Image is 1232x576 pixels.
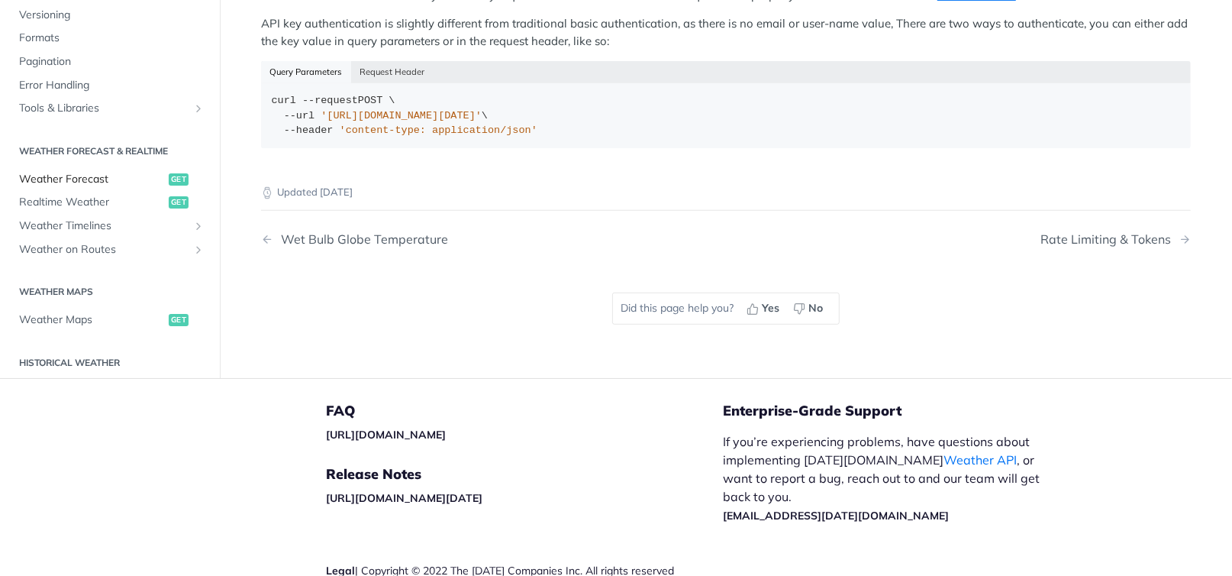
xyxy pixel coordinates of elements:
a: Realtime Weatherget [11,191,208,214]
a: Error Handling [11,74,208,97]
span: Weather Timelines [19,218,189,234]
span: --url [284,110,315,121]
span: Weather Maps [19,312,165,328]
span: Realtime Weather [19,195,165,210]
nav: Pagination Controls [261,217,1191,262]
span: --header [284,125,334,136]
span: Versioning [19,8,205,23]
a: Weather Forecastget [11,168,208,191]
p: Updated [DATE] [261,185,1191,200]
a: Previous Page: Wet Bulb Globe Temperature [261,232,660,247]
button: Yes [741,297,788,320]
button: Show subpages for Weather Timelines [192,220,205,232]
span: curl [272,95,296,106]
h5: Release Notes [326,465,723,484]
a: Formats [11,27,208,50]
span: Weather Forecast [19,172,165,187]
div: Did this page help you? [612,293,840,325]
button: Show subpages for Weather on Routes [192,244,205,256]
a: Versioning [11,4,208,27]
a: Weather API [943,452,1017,468]
div: POST \ \ [272,93,1181,138]
span: get [169,173,189,186]
h5: Enterprise-Grade Support [723,402,1080,420]
span: Error Handling [19,78,205,93]
button: No [788,297,831,320]
span: Pagination [19,54,205,70]
span: '[URL][DOMAIN_NAME][DATE]' [321,110,482,121]
h2: Weather Forecast & realtime [11,144,208,158]
div: Rate Limiting & Tokens [1040,232,1179,247]
a: [EMAIL_ADDRESS][DATE][DOMAIN_NAME] [723,509,949,523]
a: Tools & LibrariesShow subpages for Tools & Libraries [11,97,208,120]
a: Weather Mapsget [11,309,208,332]
span: Weather on Routes [19,242,189,257]
a: [URL][DOMAIN_NAME] [326,428,446,442]
p: API key authentication is slightly different from traditional basic authentication, as there is n... [261,15,1191,50]
span: No [808,300,823,316]
div: Wet Bulb Globe Temperature [273,232,448,247]
a: Pagination [11,50,208,73]
span: get [169,196,189,209]
span: Formats [19,31,205,46]
button: Request Header [351,61,434,83]
a: Next Page: Rate Limiting & Tokens [1040,232,1191,247]
h2: Weather Maps [11,285,208,299]
a: Weather TimelinesShow subpages for Weather Timelines [11,215,208,238]
h2: Historical Weather [11,356,208,370]
span: Yes [762,300,779,316]
a: [URL][DOMAIN_NAME][DATE] [326,491,482,505]
span: get [169,314,189,326]
span: Tools & Libraries [19,101,189,116]
a: Weather on RoutesShow subpages for Weather on Routes [11,238,208,261]
h5: FAQ [326,402,723,420]
span: --request [302,95,358,106]
button: Show subpages for Tools & Libraries [192,102,205,115]
p: If you’re experiencing problems, have questions about implementing [DATE][DOMAIN_NAME] , or want ... [723,432,1056,524]
span: 'content-type: application/json' [340,125,537,136]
